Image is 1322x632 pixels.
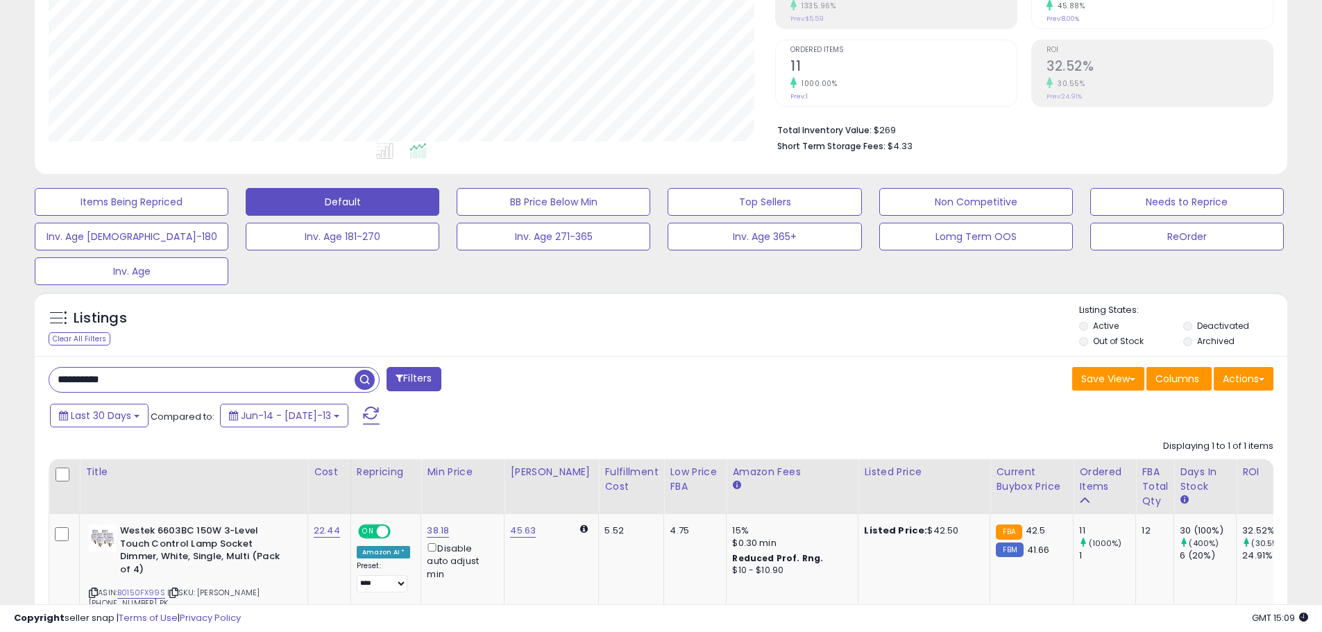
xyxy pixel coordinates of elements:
[1090,188,1284,216] button: Needs to Reprice
[1026,524,1046,537] span: 42.5
[314,465,345,479] div: Cost
[879,223,1073,250] button: Lomg Term OOS
[1027,543,1050,556] span: 41.66
[604,465,658,494] div: Fulfillment Cost
[151,410,214,423] span: Compared to:
[996,543,1023,557] small: FBM
[1079,304,1287,317] p: Listing States:
[790,15,824,23] small: Prev: $5.59
[89,587,260,608] span: | SKU: [PERSON_NAME] [PHONE_NUMBER] PK
[1079,524,1135,537] div: 11
[357,561,411,592] div: Preset:
[1242,524,1298,537] div: 32.52%
[35,223,228,250] button: Inv. Age [DEMOGRAPHIC_DATA]-180
[1197,335,1235,347] label: Archived
[1046,15,1079,23] small: Prev: 8.00%
[357,465,416,479] div: Repricing
[427,540,493,581] div: Disable auto adjust min
[1142,465,1168,509] div: FBA Total Qty
[1089,538,1122,549] small: (1000%)
[1093,320,1119,332] label: Active
[314,524,340,538] a: 22.44
[1180,465,1230,494] div: Days In Stock
[71,409,131,422] span: Last 30 Days
[996,465,1067,494] div: Current Buybox Price
[879,188,1073,216] button: Non Competitive
[732,524,847,537] div: 15%
[996,524,1022,540] small: FBA
[732,479,740,492] small: Amazon Fees.
[35,257,228,285] button: Inv. Age
[427,465,498,479] div: Min Price
[1079,465,1130,494] div: Ordered Items
[119,611,178,624] a: Terms of Use
[1180,549,1236,562] div: 6 (20%)
[14,611,65,624] strong: Copyright
[864,524,927,537] b: Listed Price:
[1090,223,1284,250] button: ReOrder
[246,188,439,216] button: Default
[389,526,411,538] span: OFF
[797,78,837,89] small: 1000.00%
[74,309,127,328] h5: Listings
[1053,78,1085,89] small: 30.55%
[89,524,117,552] img: 31vc-Tp3EhL._SL40_.jpg
[732,537,847,549] div: $0.30 min
[85,465,302,479] div: Title
[510,524,536,538] a: 45.63
[117,587,165,599] a: B0150FX99S
[457,223,650,250] button: Inv. Age 271-365
[1046,92,1082,101] small: Prev: 24.91%
[246,223,439,250] button: Inv. Age 181-270
[1180,524,1236,537] div: 30 (100%)
[777,124,872,136] b: Total Inventory Value:
[241,409,331,422] span: Jun-14 - [DATE]-13
[359,526,377,538] span: ON
[1146,367,1212,391] button: Columns
[1053,1,1085,11] small: 45.88%
[1189,538,1219,549] small: (400%)
[427,524,449,538] a: 38.18
[1163,440,1273,453] div: Displaying 1 to 1 of 1 items
[49,332,110,345] div: Clear All Filters
[668,188,861,216] button: Top Sellers
[387,367,441,391] button: Filters
[1180,494,1188,506] small: Days In Stock.
[777,121,1263,137] li: $269
[732,565,847,577] div: $10 - $10.90
[864,465,984,479] div: Listed Price
[1251,538,1287,549] small: (30.55%)
[790,58,1017,77] h2: 11
[1046,46,1273,54] span: ROI
[1252,611,1308,624] span: 2025-08-13 15:09 GMT
[1079,549,1135,562] div: 1
[732,465,852,479] div: Amazon Fees
[1142,524,1163,537] div: 12
[864,524,979,537] div: $42.50
[732,552,823,564] b: Reduced Prof. Rng.
[668,223,861,250] button: Inv. Age 365+
[457,188,650,216] button: BB Price Below Min
[1046,58,1273,77] h2: 32.52%
[797,1,836,11] small: 1335.96%
[777,140,885,152] b: Short Term Storage Fees:
[14,612,241,625] div: seller snap | |
[50,404,149,427] button: Last 30 Days
[120,524,289,579] b: Westek 6603BC 150W 3-Level Touch Control Lamp Socket Dimmer, White, Single, Multi (Pack of 4)
[1197,320,1249,332] label: Deactivated
[1242,465,1293,479] div: ROI
[1072,367,1144,391] button: Save View
[357,546,411,558] div: Amazon AI *
[670,524,715,537] div: 4.75
[604,524,653,537] div: 5.52
[670,465,720,494] div: Low Price FBA
[1214,367,1273,391] button: Actions
[1093,335,1144,347] label: Out of Stock
[790,46,1017,54] span: Ordered Items
[1242,549,1298,562] div: 24.91%
[790,92,808,101] small: Prev: 1
[180,611,241,624] a: Privacy Policy
[510,465,593,479] div: [PERSON_NAME]
[1155,372,1199,386] span: Columns
[888,139,913,153] span: $4.33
